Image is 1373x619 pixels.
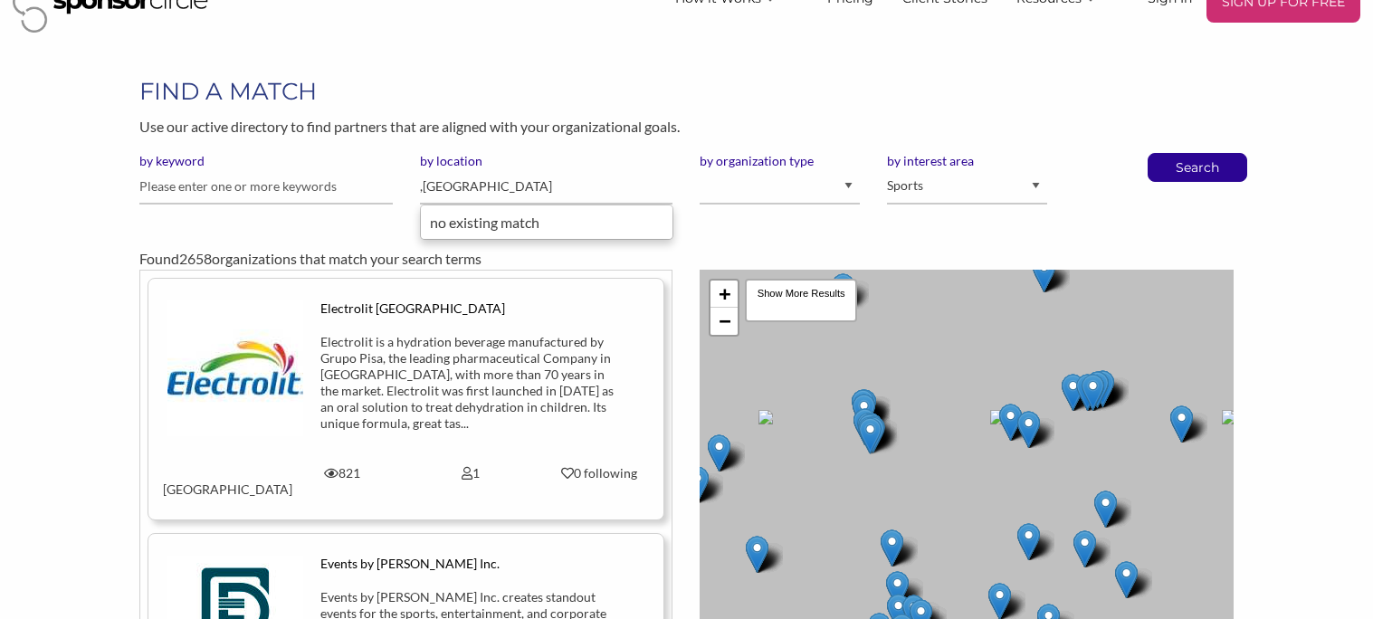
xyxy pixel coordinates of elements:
[430,211,663,234] div: no existing match
[167,300,303,436] img: omojr9dbzgsxyub8dosi
[420,153,673,169] label: by location
[320,300,620,317] div: Electrolit [GEOGRAPHIC_DATA]
[278,465,406,481] div: 821
[139,169,393,205] input: Please enter one or more keywords
[887,153,1047,169] label: by interest area
[179,250,212,267] span: 2658
[139,248,1234,270] div: Found organizations that match your search terms
[320,556,620,572] div: Events by [PERSON_NAME] Inc.
[320,334,620,432] div: Electrolit is a hydration beverage manufactured by Grupo Pisa, the leading pharmaceutical Company...
[710,281,738,308] a: Zoom in
[745,279,856,322] div: Show More Results
[710,308,738,335] a: Zoom out
[700,153,860,169] label: by organization type
[149,465,278,498] div: [GEOGRAPHIC_DATA]
[406,465,535,481] div: 1
[139,75,1234,108] h1: FIND A MATCH
[548,465,650,481] div: 0 following
[139,153,393,169] label: by keyword
[163,300,650,498] a: Electrolit [GEOGRAPHIC_DATA] Electrolit is a hydration beverage manufactured by Grupo Pisa, the l...
[139,115,1234,138] p: Use our active directory to find partners that are aligned with your organizational goals.
[1168,154,1227,181] button: Search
